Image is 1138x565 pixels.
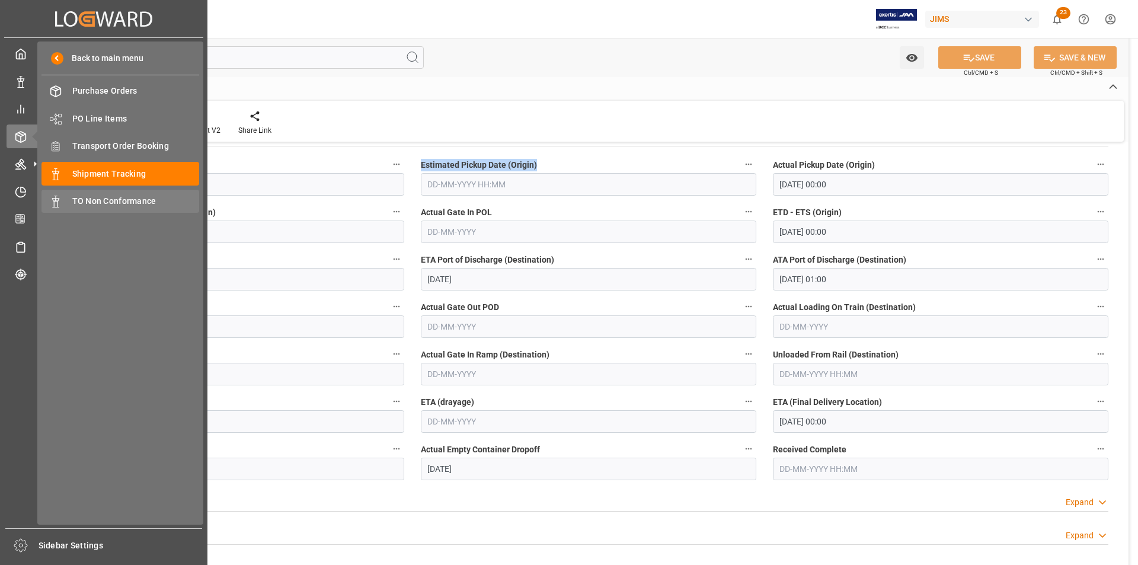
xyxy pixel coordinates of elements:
span: Transport Order Booking [72,140,200,152]
input: DD-MM-YYYY HH:MM [69,268,404,291]
a: Data Management [7,69,201,92]
a: Timeslot Management V2 [7,180,201,203]
input: DD-MM-YYYY HH:MM [421,173,756,196]
span: ETA (Final Delivery Location) [773,396,882,408]
span: ETD - ETS (Origin) [773,206,842,219]
input: DD-MM-YYYY [69,315,404,338]
span: Actual Gate Out POD [421,301,499,314]
span: PO Line Items [72,113,200,125]
span: ATA Port of Discharge (Destination) [773,254,906,266]
a: Tracking Shipment [7,263,201,286]
button: open menu [900,46,924,69]
button: Rail Departure (Destination) [389,346,404,362]
a: PO Line Items [41,107,199,130]
a: TO Non Conformance [41,190,199,213]
span: Estimated Pickup Date (Origin) [421,159,537,171]
input: DD-MM-YYYY [69,221,404,243]
span: Actual Gate In Ramp (Destination) [421,349,549,361]
span: Actual Gate In POL [421,206,492,219]
input: DD-MM-YYYY [421,410,756,433]
a: Sailing Schedules [7,235,201,258]
span: ETA (drayage) [421,396,474,408]
div: Share Link [238,125,271,136]
button: Actual Empty Container Pickup (Origin) [389,204,404,219]
button: Help Center [1070,6,1097,33]
input: DD-MM-YYYY [773,315,1108,338]
input: DD-MM-YYYY [69,458,404,480]
input: DD-MM-YYYY HH:MM [773,363,1108,385]
span: Ctrl/CMD + Shift + S [1050,68,1102,77]
span: Ctrl/CMD + S [964,68,998,77]
button: ETD - ETS (Origin) [1093,204,1108,219]
button: show 23 new notifications [1044,6,1070,33]
button: Actual Pickup Date (Origin) [1093,157,1108,172]
button: ETA (Final Delivery Location) [1093,394,1108,409]
button: Actual Gate Out Ramp (Destination) [389,394,404,409]
input: DD-MM-YYYY [421,458,756,480]
span: Unloaded From Rail (Destination) [773,349,899,361]
div: JIMS [925,11,1039,28]
input: DD-MM-YYYY [421,315,756,338]
span: Actual Pickup Date (Origin) [773,159,875,171]
span: TO Non Conformance [72,195,200,208]
div: Expand [1066,529,1094,542]
button: Actual Empty Container Dropoff [741,441,756,457]
a: Transport Order Booking [41,135,199,158]
input: Search Fields [55,46,424,69]
button: Estimated Gate Out POD [389,299,404,314]
input: DD-MM-YYYY HH:MM [773,173,1108,196]
span: 23 [1056,7,1070,19]
button: ATA Port of Discharge (Destination) [1093,251,1108,267]
a: My Reports [7,97,201,120]
span: Purchase Orders [72,85,200,97]
button: ATD - ATS (Origin) [389,251,404,267]
input: DD-MM-YYYY HH:MM [773,458,1108,480]
button: Cargo Ready Date (Origin) [389,157,404,172]
a: My Cockpit [7,42,201,65]
span: Actual Loading On Train (Destination) [773,301,916,314]
span: Shipment Tracking [72,168,200,180]
button: ETA (drayage) [741,394,756,409]
a: CO2 Calculator [7,208,201,231]
a: Purchase Orders [41,79,199,103]
button: Received Complete [1093,441,1108,457]
button: JIMS [925,8,1044,30]
button: Actual Gate Out POD [741,299,756,314]
button: Estimated Pickup Date (Origin) [741,157,756,172]
input: DD-MM-YYYY [421,363,756,385]
button: Actual Gate In Ramp (Destination) [741,346,756,362]
span: Actual Empty Container Dropoff [421,443,540,456]
img: Exertis%20JAM%20-%20Email%20Logo.jpg_1722504956.jpg [876,9,917,30]
div: Expand [1066,496,1094,509]
span: ETA Port of Discharge (Destination) [421,254,554,266]
input: DD-MM-YYYY HH:MM [69,173,404,196]
button: SAVE & NEW [1034,46,1117,69]
button: Actual Loading On Train (Destination) [1093,299,1108,314]
button: Actual Gate In POL [741,204,756,219]
input: DD-MM-YYYY [421,268,756,291]
input: DD-MM-YYYY [69,363,404,385]
input: DD-MM-YYYY HH:MM [773,268,1108,291]
button: ETA Port of Discharge (Destination) [741,251,756,267]
span: Sidebar Settings [39,540,203,552]
input: DD-MM-YYYY [421,221,756,243]
span: Back to main menu [63,52,143,65]
input: DD-MM-YYYY HH:MM [773,410,1108,433]
span: Received Complete [773,443,846,456]
button: ATA (Final Delivery Location) [389,441,404,457]
input: DD-MM-YYYY [69,410,404,433]
button: Unloaded From Rail (Destination) [1093,346,1108,362]
input: DD-MM-YYYY HH:MM [773,221,1108,243]
button: SAVE [938,46,1021,69]
a: Shipment Tracking [41,162,199,185]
